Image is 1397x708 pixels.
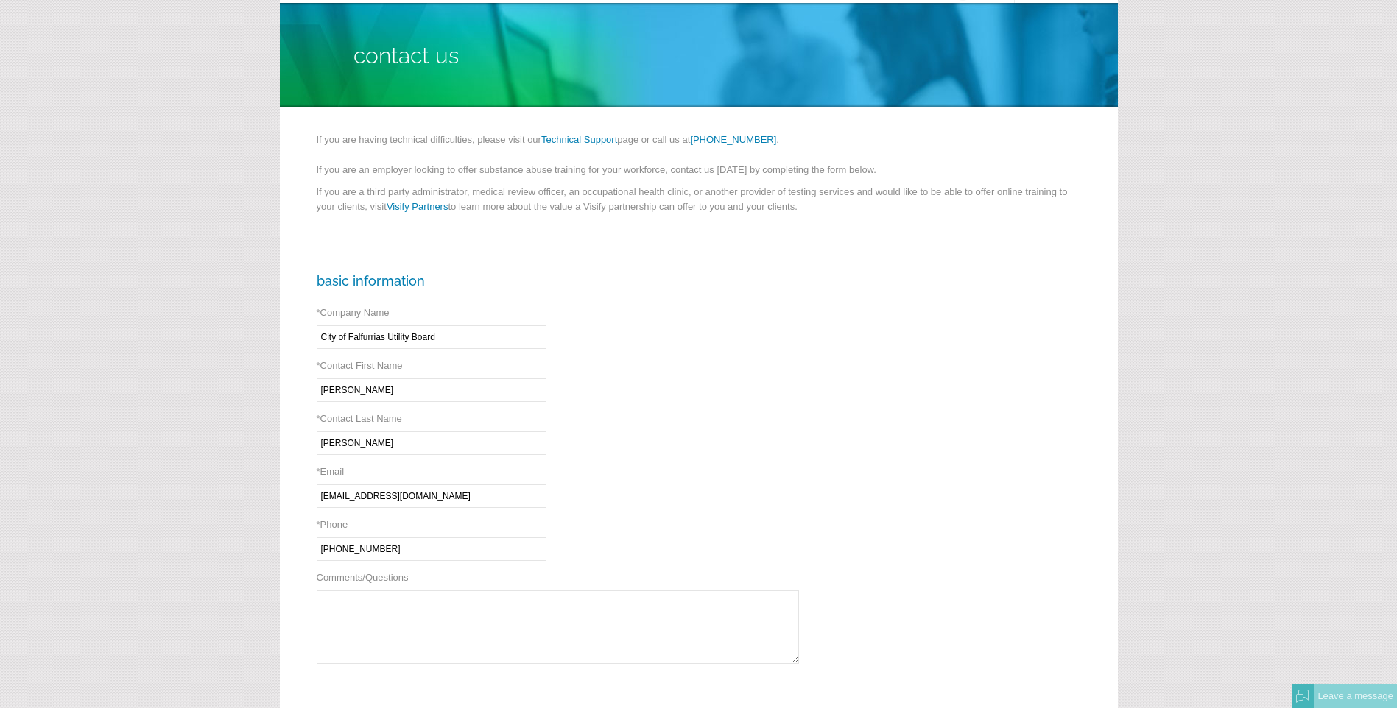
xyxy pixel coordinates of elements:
[387,201,448,212] a: Visify Partners
[317,360,403,371] label: Contact First Name
[317,185,1081,222] p: If you are a third party administrator, medical review officer, an occupational health clinic, or...
[317,273,1081,288] h3: Basic Information
[317,466,345,477] label: Email
[317,572,409,583] label: Comments/Questions
[317,307,390,318] label: Company Name
[317,163,1081,185] p: If you are an employer looking to offer substance abuse training for your workforce, contact us [...
[1314,684,1397,708] div: Leave a message
[1296,690,1309,703] img: Offline
[541,134,617,145] a: Technical Support
[317,413,402,424] label: Contact Last Name
[317,519,348,530] label: Phone
[353,43,459,68] span: Contact Us
[317,132,1081,155] p: If you are having technical difficulties, please visit our page or call us at .
[690,134,776,145] a: [PHONE_NUMBER]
